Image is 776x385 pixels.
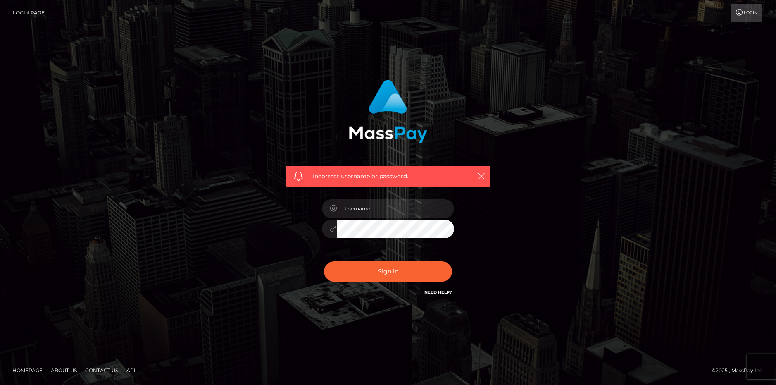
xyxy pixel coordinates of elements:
[48,364,80,377] a: About Us
[13,4,45,22] a: Login Page
[349,80,427,143] img: MassPay Login
[424,289,452,295] a: Need Help?
[337,199,454,218] input: Username...
[712,366,770,375] div: © 2025 , MassPay Inc.
[731,4,762,22] a: Login
[123,364,139,377] a: API
[9,364,46,377] a: Homepage
[82,364,121,377] a: Contact Us
[313,172,464,181] span: Incorrect username or password.
[324,261,452,282] button: Sign in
